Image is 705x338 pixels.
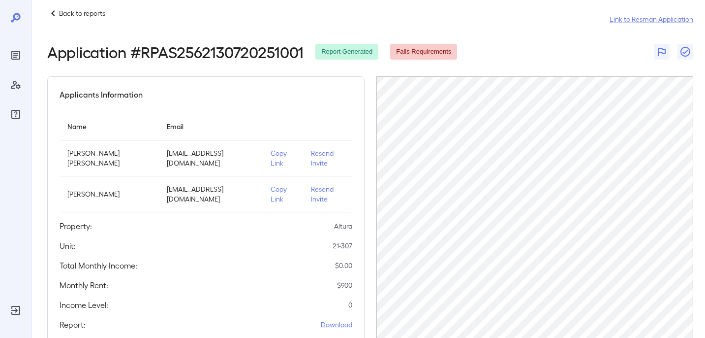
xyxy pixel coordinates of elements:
[348,300,352,310] p: 0
[167,184,255,204] p: [EMAIL_ADDRESS][DOMAIN_NAME]
[335,261,352,270] p: $ 0.00
[311,148,344,168] p: Resend Invite
[315,47,378,57] span: Report Generated
[60,240,76,252] h5: Unit:
[59,8,105,18] p: Back to reports
[60,89,143,101] h5: Applicants Information
[60,220,92,232] h5: Property:
[67,189,151,199] p: [PERSON_NAME]
[337,280,352,290] p: $ 900
[311,184,344,204] p: Resend Invite
[60,319,86,331] h5: Report:
[8,106,24,122] div: FAQ
[167,148,255,168] p: [EMAIL_ADDRESS][DOMAIN_NAME]
[47,43,304,61] h2: Application # RPAS2562130720251001
[60,279,108,291] h5: Monthly Rent:
[321,320,352,330] a: Download
[271,148,295,168] p: Copy Link
[60,112,352,212] table: simple table
[8,303,24,318] div: Log Out
[654,44,670,60] button: Flag Report
[8,77,24,93] div: Manage Users
[271,184,295,204] p: Copy Link
[333,241,352,251] p: 21-307
[610,14,693,24] a: Link to Resman Application
[60,112,159,140] th: Name
[67,148,151,168] p: [PERSON_NAME] [PERSON_NAME]
[60,260,137,271] h5: Total Monthly Income:
[159,112,263,140] th: Email
[60,299,108,311] h5: Income Level:
[334,221,352,231] p: Altura
[390,47,457,57] span: Fails Requirements
[677,44,693,60] button: Close Report
[8,47,24,63] div: Reports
